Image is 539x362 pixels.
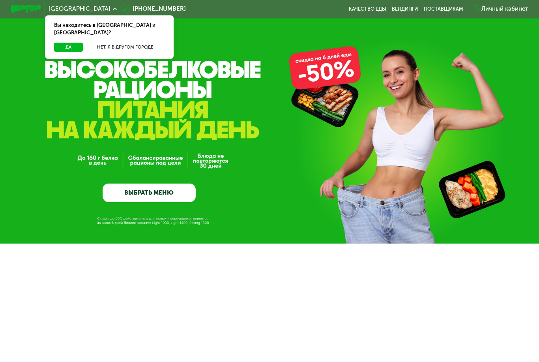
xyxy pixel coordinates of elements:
[121,4,186,13] a: [PHONE_NUMBER]
[103,184,196,202] a: ВЫБРАТЬ МЕНЮ
[54,43,83,52] button: Да
[349,6,386,12] a: Качество еды
[49,6,110,12] span: [GEOGRAPHIC_DATA]
[481,4,528,13] div: Личный кабинет
[424,6,463,12] div: поставщикам
[392,6,418,12] a: Вендинги
[45,15,174,42] div: Вы находитесь в [GEOGRAPHIC_DATA] и [GEOGRAPHIC_DATA]?
[86,43,165,52] button: Нет, я в другом городе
